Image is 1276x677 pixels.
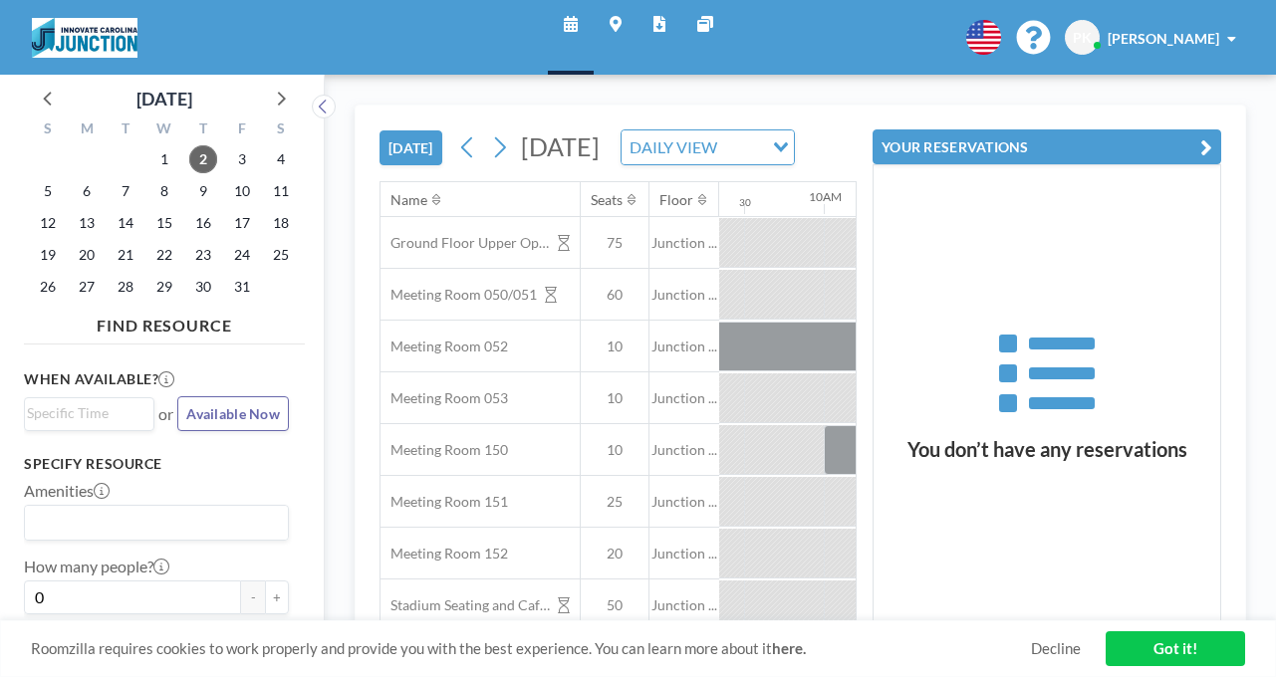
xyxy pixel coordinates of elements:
div: F [222,117,261,143]
label: Amenities [24,481,110,501]
a: Decline [1031,639,1081,658]
div: 10AM [809,189,842,204]
span: 50 [581,596,648,614]
span: 75 [581,234,648,252]
span: Available Now [186,405,280,422]
span: Friday, October 3, 2025 [228,145,256,173]
span: Tuesday, October 7, 2025 [112,177,139,205]
span: Meeting Room 152 [381,545,508,563]
div: 30 [739,196,751,209]
input: Search for option [723,134,761,160]
button: YOUR RESERVATIONS [873,129,1221,164]
span: 10 [581,441,648,459]
span: Sunday, October 5, 2025 [34,177,62,205]
div: Search for option [25,398,153,428]
span: DAILY VIEW [626,134,721,160]
div: Search for option [25,506,288,540]
span: Junction ... [649,338,719,355]
div: S [29,117,68,143]
span: Junction ... [649,441,719,459]
div: S [261,117,300,143]
span: 10 [581,389,648,407]
a: Got it! [1106,631,1245,666]
input: Search for option [27,402,142,424]
span: Stadium Seating and Cafe area [381,596,550,614]
a: here. [772,639,806,657]
span: PK [1073,29,1092,47]
div: Name [390,191,427,209]
span: Wednesday, October 22, 2025 [150,241,178,269]
div: [DATE] [136,85,192,113]
h3: Specify resource [24,455,289,473]
div: M [68,117,107,143]
span: Saturday, October 25, 2025 [267,241,295,269]
span: Thursday, October 23, 2025 [189,241,217,269]
span: Friday, October 17, 2025 [228,209,256,237]
span: Ground Floor Upper Open Area [381,234,550,252]
button: + [265,580,289,614]
span: Junction ... [649,286,719,304]
span: Tuesday, October 14, 2025 [112,209,139,237]
span: Meeting Room 050/051 [381,286,537,304]
span: Junction ... [649,493,719,511]
span: Sunday, October 12, 2025 [34,209,62,237]
div: Floor [659,191,693,209]
span: Thursday, October 16, 2025 [189,209,217,237]
span: Meeting Room 150 [381,441,508,459]
input: Search for option [27,510,277,536]
div: Search for option [622,130,794,164]
span: Saturday, October 18, 2025 [267,209,295,237]
span: Meeting Room 053 [381,389,508,407]
div: Seats [591,191,623,209]
span: Thursday, October 2, 2025 [189,145,217,173]
span: Friday, October 10, 2025 [228,177,256,205]
span: 20 [581,545,648,563]
span: [PERSON_NAME] [1108,30,1219,47]
button: Available Now [177,396,289,431]
span: Saturday, October 11, 2025 [267,177,295,205]
span: Sunday, October 19, 2025 [34,241,62,269]
span: 10 [581,338,648,355]
button: [DATE] [380,130,442,165]
span: Monday, October 20, 2025 [73,241,101,269]
span: Junction ... [649,596,719,614]
span: Thursday, October 30, 2025 [189,273,217,301]
span: Friday, October 31, 2025 [228,273,256,301]
span: Junction ... [649,545,719,563]
label: How many people? [24,557,169,576]
button: - [241,580,265,614]
span: Meeting Room 052 [381,338,508,355]
div: T [107,117,145,143]
span: 60 [581,286,648,304]
div: T [183,117,222,143]
span: Junction ... [649,389,719,407]
span: 25 [581,493,648,511]
span: Roomzilla requires cookies to work properly and provide you with the best experience. You can lea... [31,639,1031,658]
span: Saturday, October 4, 2025 [267,145,295,173]
span: Monday, October 27, 2025 [73,273,101,301]
span: Tuesday, October 21, 2025 [112,241,139,269]
span: Wednesday, October 8, 2025 [150,177,178,205]
span: Tuesday, October 28, 2025 [112,273,139,301]
h3: You don’t have any reservations [874,437,1220,462]
span: Wednesday, October 1, 2025 [150,145,178,173]
span: Thursday, October 9, 2025 [189,177,217,205]
span: Monday, October 13, 2025 [73,209,101,237]
span: Meeting Room 151 [381,493,508,511]
span: or [158,404,173,424]
span: Friday, October 24, 2025 [228,241,256,269]
span: Wednesday, October 29, 2025 [150,273,178,301]
img: organization-logo [32,18,137,58]
span: Sunday, October 26, 2025 [34,273,62,301]
span: Monday, October 6, 2025 [73,177,101,205]
span: Junction ... [649,234,719,252]
h4: FIND RESOURCE [24,308,305,336]
span: [DATE] [521,131,600,161]
div: W [145,117,184,143]
span: Wednesday, October 15, 2025 [150,209,178,237]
